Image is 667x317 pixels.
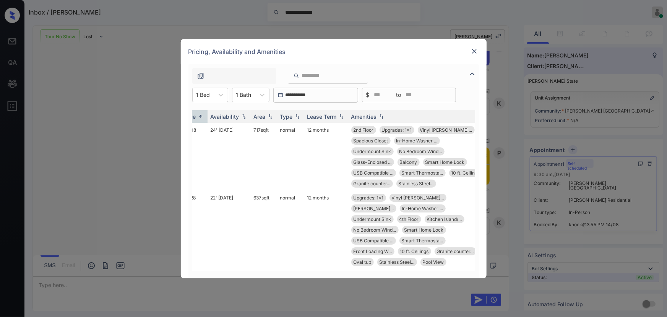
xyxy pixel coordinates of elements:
[402,206,443,211] span: In-Home Washer ...
[180,123,208,191] td: $1708
[354,259,372,265] span: Oval tub
[451,170,480,176] span: 10 ft. Ceilings
[404,227,444,233] span: Smart Home Lock
[294,114,301,119] img: sorting
[197,114,204,119] img: sorting
[437,248,474,254] span: Granite counter...
[402,238,443,243] span: Smart Thermosta...
[399,216,419,222] span: 4th Floor
[423,259,444,265] span: Pool View
[366,91,370,99] span: $
[354,159,392,165] span: Glass-Enclosed ...
[304,191,348,269] td: 12 months
[254,113,266,120] div: Area
[468,69,477,78] img: icon-zuma
[399,181,434,186] span: Stainless Steel...
[380,259,415,265] span: Stainless Steel...
[240,114,248,119] img: sorting
[382,127,412,133] span: Upgrades: 1x1
[307,113,337,120] div: Lease Term
[181,39,487,64] div: Pricing, Availability and Amenities
[197,72,204,80] img: icon-zuma
[277,191,304,269] td: normal
[351,113,377,120] div: Amenities
[208,191,251,269] td: 22' [DATE]
[354,248,392,254] span: Front Loading W...
[471,47,478,55] img: close
[420,127,472,133] span: Vinyl [PERSON_NAME]...
[338,114,345,119] img: sorting
[425,159,465,165] span: Smart Home Lock
[211,113,239,120] div: Availability
[427,216,462,222] span: Kitchen Island/...
[354,127,374,133] span: 2nd Floor
[354,216,391,222] span: Undermount Sink
[354,206,394,211] span: [PERSON_NAME]...
[354,170,394,176] span: USB Compatible ...
[354,149,391,154] span: Undermount Sink
[251,191,277,269] td: 637 sqft
[354,227,396,233] span: No Bedroom Wind...
[392,195,444,201] span: Vinyl [PERSON_NAME]...
[354,238,394,243] span: USB Compatible ...
[402,170,443,176] span: Smart Thermosta...
[180,191,208,269] td: $1728
[354,138,388,144] span: Spacious Closet
[354,181,391,186] span: Granite counter...
[400,159,417,165] span: Balcony
[280,113,293,120] div: Type
[251,123,277,191] td: 717 sqft
[354,195,384,201] span: Upgrades: 1x1
[396,91,401,99] span: to
[294,72,299,79] img: icon-zuma
[277,123,304,191] td: normal
[396,138,438,144] span: In-Home Washer ...
[399,149,442,154] span: No Bedroom Wind...
[208,123,251,191] td: 24' [DATE]
[266,114,274,119] img: sorting
[400,248,429,254] span: 10 ft. Ceilings
[378,114,385,119] img: sorting
[304,123,348,191] td: 12 months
